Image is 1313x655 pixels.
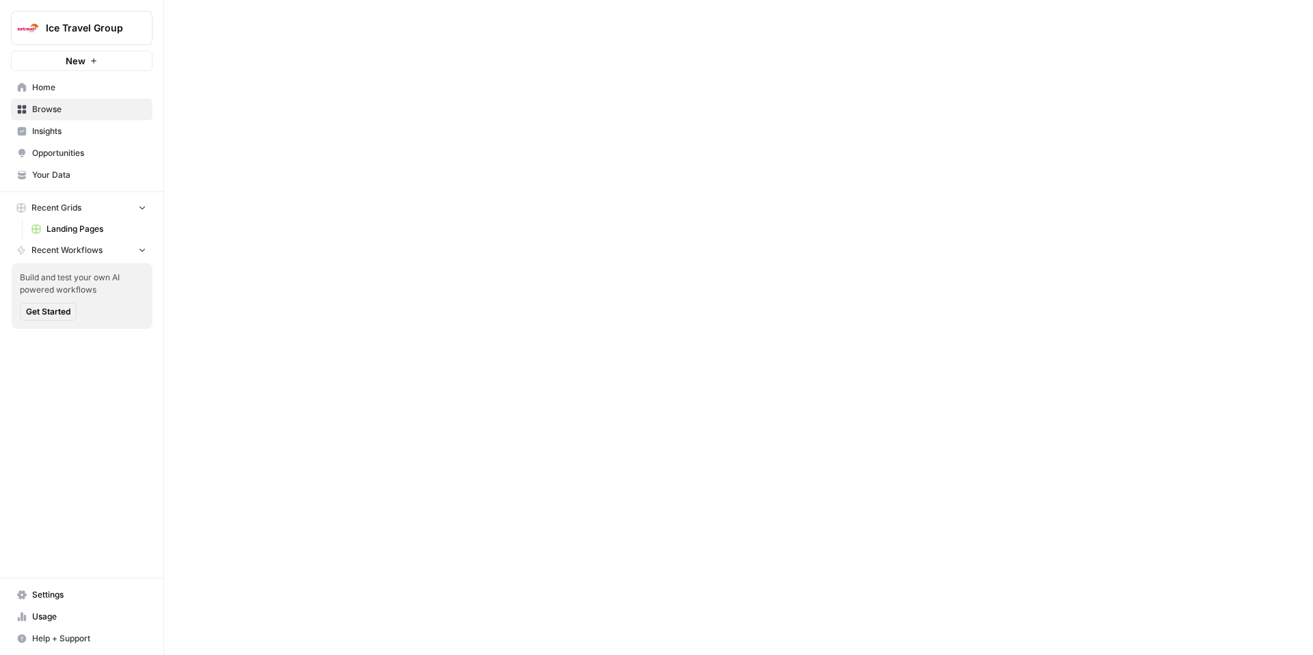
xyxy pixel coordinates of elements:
[11,628,152,650] button: Help + Support
[11,584,152,606] a: Settings
[32,169,146,181] span: Your Data
[25,218,152,240] a: Landing Pages
[20,271,144,296] span: Build and test your own AI powered workflows
[11,240,152,260] button: Recent Workflows
[47,223,146,235] span: Landing Pages
[32,81,146,94] span: Home
[20,303,77,321] button: Get Started
[32,632,146,645] span: Help + Support
[11,142,152,164] a: Opportunities
[11,51,152,71] button: New
[32,589,146,601] span: Settings
[11,198,152,218] button: Recent Grids
[32,147,146,159] span: Opportunities
[11,11,152,45] button: Workspace: Ice Travel Group
[11,98,152,120] a: Browse
[11,164,152,186] a: Your Data
[46,21,129,35] span: Ice Travel Group
[16,16,40,40] img: Ice Travel Group Logo
[11,77,152,98] a: Home
[31,202,81,214] span: Recent Grids
[32,103,146,116] span: Browse
[32,125,146,137] span: Insights
[32,611,146,623] span: Usage
[11,606,152,628] a: Usage
[66,54,85,68] span: New
[26,306,70,318] span: Get Started
[31,244,103,256] span: Recent Workflows
[11,120,152,142] a: Insights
